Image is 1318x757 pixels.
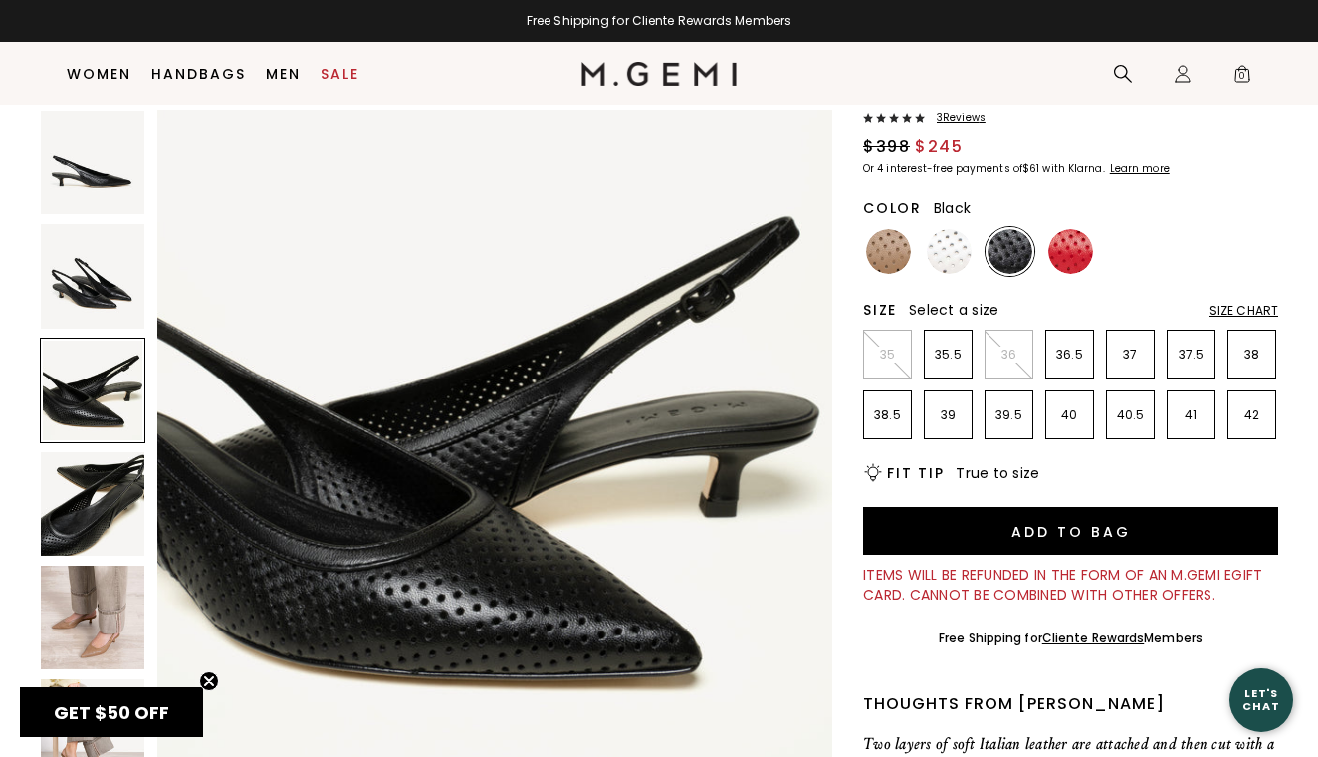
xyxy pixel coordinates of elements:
a: Learn more [1108,163,1170,175]
p: 36.5 [1046,347,1093,363]
p: 38.5 [864,407,911,423]
img: M.Gemi [581,62,738,86]
div: Items will be refunded in the form of an M.Gemi eGift Card. Cannot be combined with other offers. [863,565,1278,605]
klarna-placement-style-cta: Learn more [1110,161,1170,176]
button: Close teaser [199,671,219,691]
p: 37 [1107,347,1154,363]
div: GET $50 OFFClose teaser [20,687,203,737]
div: Thoughts from [PERSON_NAME] [863,692,1278,716]
img: Black [988,229,1032,274]
p: 37.5 [1168,347,1214,363]
klarna-placement-style-amount: $61 [1022,161,1039,176]
span: 0 [1232,68,1252,88]
klarna-placement-style-body: Or 4 interest-free payments of [863,161,1022,176]
span: GET $50 OFF [54,700,169,725]
klarna-placement-style-body: with Klarna [1042,161,1107,176]
a: 3Reviews [863,112,1278,127]
div: Free Shipping for Members [939,631,1203,646]
a: Men [266,66,301,82]
a: Handbags [151,66,246,82]
img: The Lisinda Lattice [41,452,144,556]
span: 3 Review s [925,112,986,124]
p: 40.5 [1107,407,1154,423]
p: 39 [925,407,972,423]
p: 41 [1168,407,1214,423]
a: Cliente Rewards [1042,630,1145,646]
p: 38 [1228,347,1275,363]
button: Add to Bag [863,507,1278,555]
p: 36 [986,347,1032,363]
a: Women [67,66,131,82]
img: Light Tan [866,229,911,274]
img: The Lisinda Lattice [41,224,144,328]
h2: Color [863,200,922,216]
img: Ivory [927,229,972,274]
p: 39.5 [986,407,1032,423]
h2: Size [863,302,897,318]
p: 40 [1046,407,1093,423]
span: Black [934,198,971,218]
span: Select a size [909,300,998,320]
span: $398 [863,135,910,159]
div: Let's Chat [1229,687,1293,712]
img: The Lisinda Lattice [41,566,144,669]
a: Sale [321,66,359,82]
p: 35 [864,347,911,363]
div: Size Chart [1209,303,1278,319]
h2: Fit Tip [887,465,944,481]
img: Lipstick [1048,229,1093,274]
p: 35.5 [925,347,972,363]
span: True to size [956,463,1039,483]
p: 42 [1228,407,1275,423]
span: $245 [915,135,963,159]
img: The Lisinda Lattice [41,111,144,214]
